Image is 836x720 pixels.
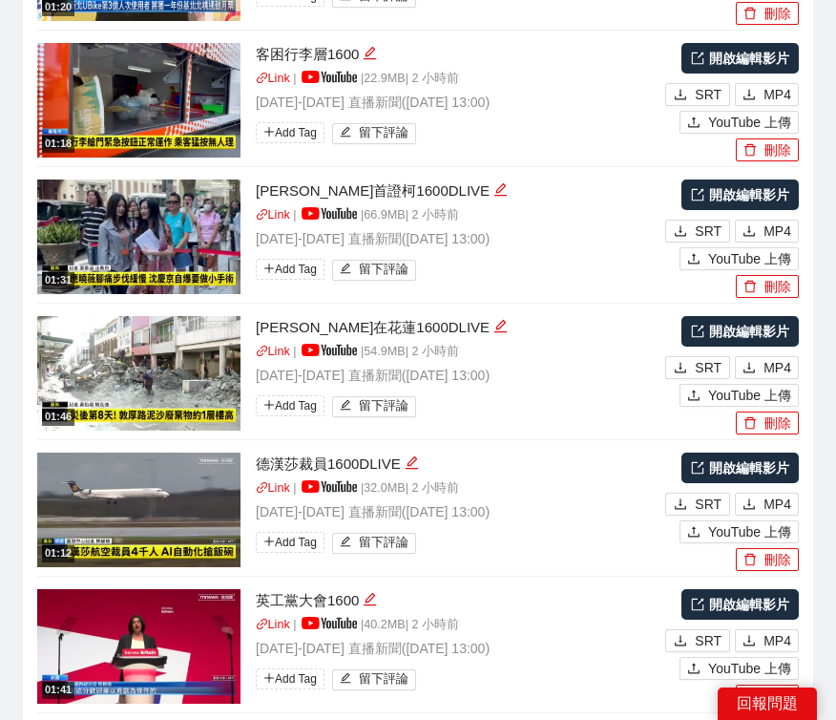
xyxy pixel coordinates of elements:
span: export [691,325,704,338]
span: YouTube 上傳 [708,248,791,269]
span: export [691,188,704,201]
button: uploadYouTube 上傳 [679,384,799,407]
span: MP4 [763,84,791,105]
a: 開啟編輯影片 [681,453,799,483]
button: downloadSRT [665,356,730,379]
button: uploadYouTube 上傳 [679,657,799,680]
span: Add Tag [256,532,324,553]
div: [PERSON_NAME]在花蓮1600DLIVE [256,316,660,339]
span: delete [743,280,757,295]
span: SRT [695,357,721,378]
span: export [691,461,704,475]
span: plus [263,263,275,274]
button: downloadMP4 [735,83,799,106]
span: edit [340,126,352,140]
span: YouTube 上傳 [708,385,791,406]
button: edit留下評論 [332,396,417,417]
a: 開啟編輯影片 [681,43,799,74]
img: yt_logo_rgb_light.a676ea31.png [302,480,357,493]
div: [PERSON_NAME]首證柯1600DLIVE [256,180,660,202]
span: edit [493,319,508,333]
img: 02f7d173-f0c0-4d29-bab6-fafd2b74f915.jpg [37,589,240,704]
p: [DATE]-[DATE] 直播新聞 ( [DATE] 13:00 ) [256,92,660,113]
div: 01:41 [42,682,74,698]
button: delete刪除 [736,685,799,708]
button: edit留下評論 [332,533,417,554]
span: download [674,88,687,103]
span: edit [493,182,508,197]
button: delete刪除 [736,138,799,161]
span: link [256,208,268,221]
span: delete [743,143,757,159]
a: linkLink [256,208,290,222]
a: 開啟編輯影片 [681,180,799,210]
button: edit留下評論 [332,669,417,690]
a: linkLink [256,481,290,495]
div: 客困行李層1600 [256,43,660,66]
button: uploadYouTube 上傳 [679,520,799,543]
span: YouTube 上傳 [708,521,791,542]
span: edit [340,263,352,277]
span: plus [263,672,275,684]
span: edit [363,592,377,606]
p: | | 54.9 MB | 2 小時前 [256,343,660,362]
span: upload [687,389,700,404]
span: edit [405,455,419,470]
a: 開啟編輯影片 [681,589,799,620]
button: downloadMP4 [735,220,799,243]
button: edit留下評論 [332,260,417,281]
a: linkLink [256,618,290,631]
a: linkLink [256,345,290,358]
span: MP4 [763,221,791,242]
span: upload [687,116,700,131]
span: Add Tag [256,395,324,416]
span: plus [263,126,275,138]
button: delete刪除 [736,2,799,25]
a: linkLink [256,72,290,85]
span: upload [687,662,700,677]
span: download [674,224,687,240]
span: Add Tag [256,259,324,280]
span: edit [340,399,352,413]
span: YouTube 上傳 [708,658,791,679]
p: [DATE]-[DATE] 直播新聞 ( [DATE] 13:00 ) [256,228,660,249]
button: edit留下評論 [332,123,417,144]
p: | | 32.0 MB | 2 小時前 [256,479,660,498]
span: download [742,224,756,240]
span: upload [687,252,700,267]
span: upload [687,525,700,540]
div: 編輯 [493,180,508,202]
span: link [256,72,268,84]
img: 05f7d2e1-a41a-430e-aaf1-c7d9db0092ad.jpg [37,316,240,431]
span: plus [263,536,275,547]
span: download [674,361,687,376]
div: 01:46 [42,409,74,425]
button: downloadSRT [665,629,730,652]
button: uploadYouTube 上傳 [679,111,799,134]
span: delete [743,416,757,432]
span: MP4 [763,630,791,651]
span: download [742,361,756,376]
span: SRT [695,494,721,515]
a: 開啟編輯影片 [681,316,799,347]
span: export [691,52,704,65]
span: Add Tag [256,668,324,689]
div: 編輯 [493,316,508,339]
p: [DATE]-[DATE] 直播新聞 ( [DATE] 13:00 ) [256,501,660,522]
img: yt_logo_rgb_light.a676ea31.png [302,71,357,83]
span: download [742,498,756,513]
button: delete刪除 [736,275,799,298]
div: 01:18 [42,136,74,152]
div: 德漢莎裁員1600DLIVE [256,453,660,476]
p: | | 22.9 MB | 2 小時前 [256,70,660,89]
span: delete [743,7,757,22]
img: 2bf1fef7-b5c4-4c8d-9668-3189c74aea9e.jpg [37,180,240,294]
div: 01:31 [42,272,74,288]
span: MP4 [763,494,791,515]
span: edit [363,46,377,60]
span: SRT [695,630,721,651]
p: | | 66.9 MB | 2 小時前 [256,206,660,225]
button: downloadSRT [665,83,730,106]
button: downloadMP4 [735,629,799,652]
span: delete [743,553,757,568]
